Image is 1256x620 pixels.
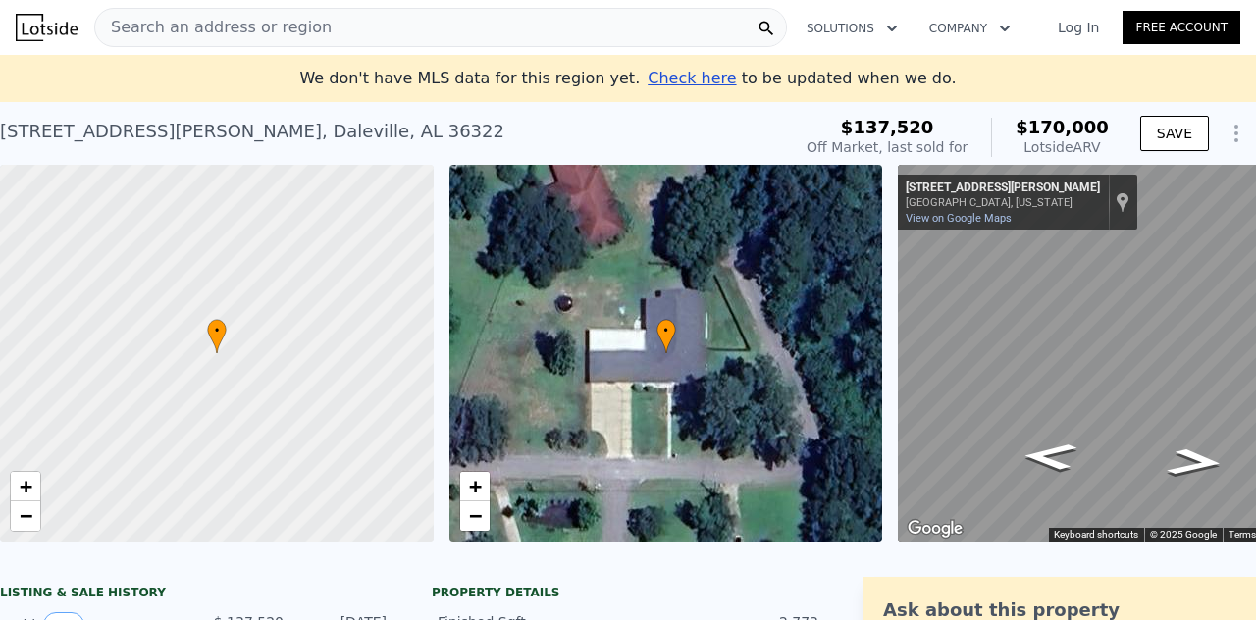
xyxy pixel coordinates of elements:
span: + [468,474,481,498]
path: Go East, Sansbury St [1143,441,1247,483]
div: [STREET_ADDRESS][PERSON_NAME] [906,181,1100,196]
span: $137,520 [841,117,934,137]
span: Search an address or region [95,16,332,39]
span: Check here [648,69,736,87]
div: to be updated when we do. [648,67,956,90]
div: [GEOGRAPHIC_DATA], [US_STATE] [906,196,1100,209]
button: Show Options [1217,114,1256,153]
span: • [656,322,676,339]
a: Show location on map [1116,191,1129,213]
div: Property details [432,585,824,600]
div: • [656,319,676,353]
a: Zoom in [11,472,40,501]
button: Company [914,11,1026,46]
div: We don't have MLS data for this region yet. [299,67,956,90]
button: Solutions [791,11,914,46]
button: Keyboard shortcuts [1054,528,1138,542]
img: Google [903,516,968,542]
button: SAVE [1140,116,1209,151]
span: © 2025 Google [1150,529,1217,540]
span: • [207,322,227,339]
span: $170,000 [1016,117,1109,137]
path: Go West, Sansbury St [999,437,1099,477]
div: Lotside ARV [1016,137,1109,157]
span: + [20,474,32,498]
a: Zoom out [460,501,490,531]
span: − [468,503,481,528]
img: Lotside [16,14,78,41]
a: Zoom in [460,472,490,501]
a: Free Account [1123,11,1240,44]
a: Log In [1034,18,1123,37]
a: Open this area in Google Maps (opens a new window) [903,516,968,542]
span: − [20,503,32,528]
a: Terms (opens in new tab) [1229,529,1256,540]
div: Off Market, last sold for [807,137,968,157]
a: Zoom out [11,501,40,531]
div: • [207,319,227,353]
a: View on Google Maps [906,212,1012,225]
